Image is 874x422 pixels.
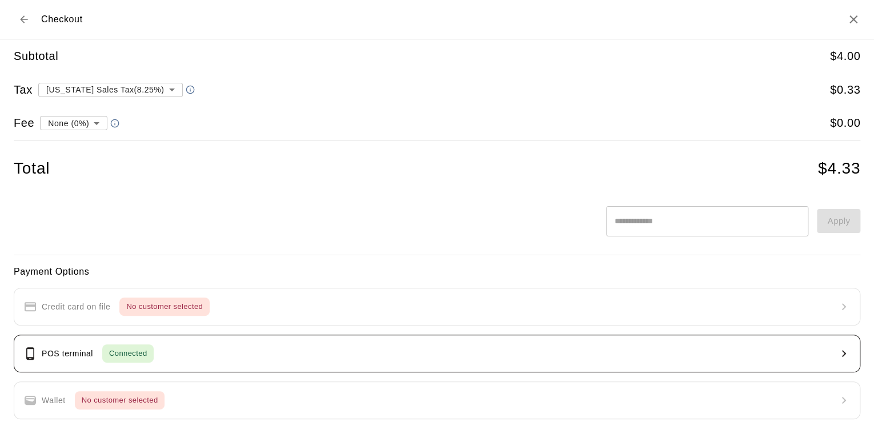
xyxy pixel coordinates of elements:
h5: $ 0.00 [830,115,860,131]
div: None (0%) [40,112,107,134]
h6: Payment Options [14,264,860,279]
h5: $ 4.00 [830,49,860,64]
button: POS terminalConnected [14,335,860,372]
div: Checkout [14,9,83,30]
h4: $ 4.33 [818,159,860,179]
h4: Total [14,159,50,179]
button: Close [847,13,860,26]
h5: $ 0.33 [830,82,860,98]
h5: Tax [14,82,33,98]
h5: Fee [14,115,34,131]
h5: Subtotal [14,49,58,64]
div: [US_STATE] Sales Tax ( 8.25 %) [38,79,183,100]
p: POS terminal [42,348,93,360]
button: Back to cart [14,9,34,30]
span: Connected [102,347,154,360]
